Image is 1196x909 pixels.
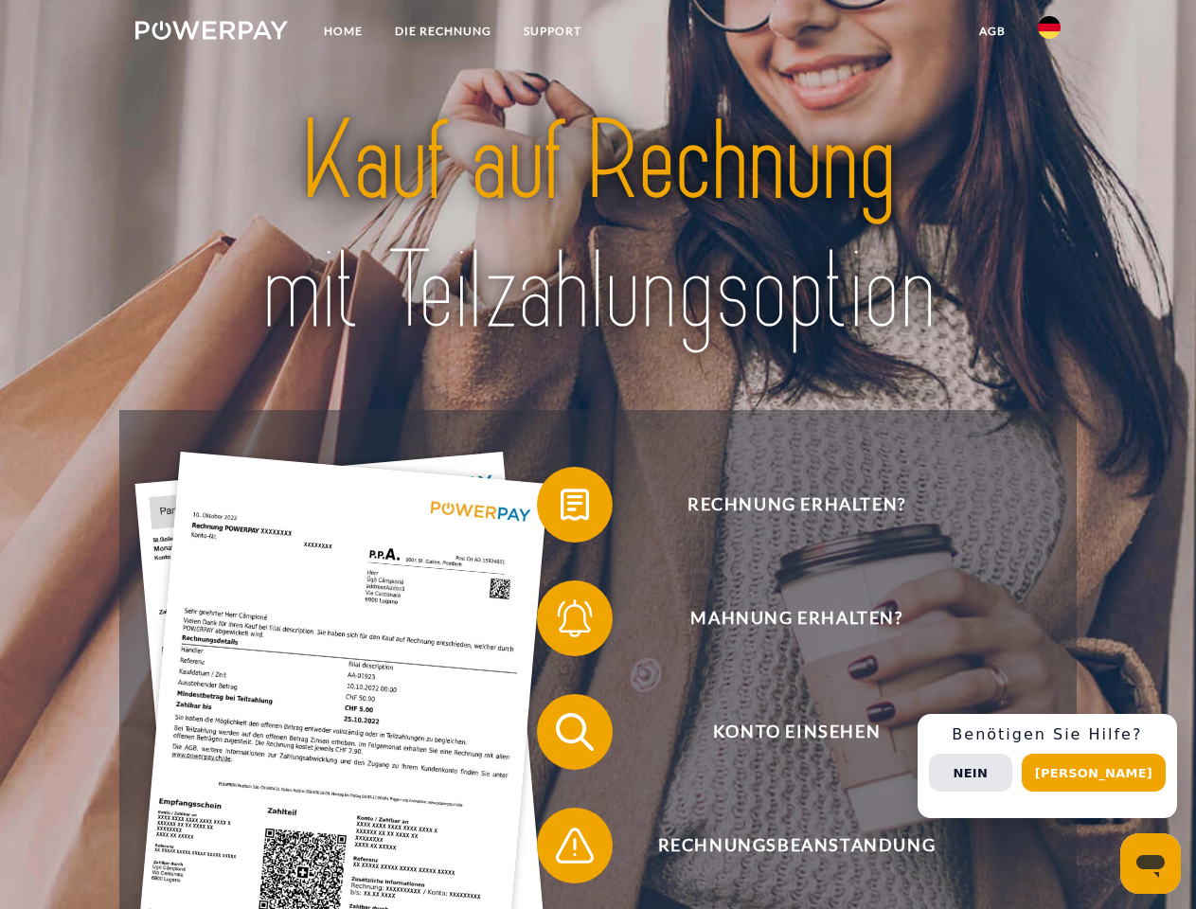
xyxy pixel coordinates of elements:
iframe: Schaltfläche zum Öffnen des Messaging-Fensters [1120,833,1181,894]
span: Konto einsehen [564,694,1028,770]
a: DIE RECHNUNG [379,14,508,48]
span: Rechnungsbeanstandung [564,808,1028,883]
span: Rechnung erhalten? [564,467,1028,543]
img: qb_warning.svg [551,822,598,869]
button: Rechnungsbeanstandung [537,808,1029,883]
button: Konto einsehen [537,694,1029,770]
a: Home [308,14,379,48]
a: agb [963,14,1022,48]
span: Mahnung erhalten? [564,580,1028,656]
img: logo-powerpay-white.svg [135,21,288,40]
img: de [1038,16,1061,39]
img: qb_bill.svg [551,481,598,528]
button: [PERSON_NAME] [1022,754,1166,792]
button: Rechnung erhalten? [537,467,1029,543]
div: Schnellhilfe [918,714,1177,818]
img: qb_bell.svg [551,595,598,642]
button: Nein [929,754,1012,792]
button: Mahnung erhalten? [537,580,1029,656]
a: SUPPORT [508,14,598,48]
h3: Benötigen Sie Hilfe? [929,725,1166,744]
img: title-powerpay_de.svg [181,91,1015,363]
img: qb_search.svg [551,708,598,756]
